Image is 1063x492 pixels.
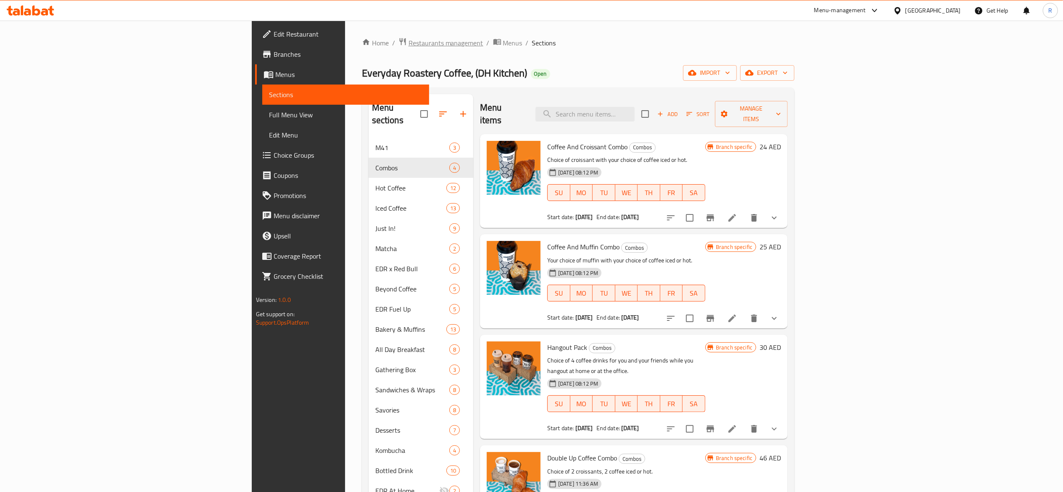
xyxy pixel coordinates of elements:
[686,187,702,199] span: SA
[369,360,473,380] div: Gathering Box3
[369,440,473,460] div: Kombucha4
[769,213,779,223] svg: Show Choices
[619,454,645,464] div: Combos
[375,183,446,193] div: Hot Coffee
[449,223,460,233] div: items
[447,184,459,192] span: 12
[375,143,449,153] span: M41
[547,452,617,464] span: Double Up Coffee Combo
[450,285,459,293] span: 5
[255,24,429,44] a: Edit Restaurant
[570,395,593,412] button: MO
[547,140,628,153] span: Coffee And Croissant Combo
[638,395,660,412] button: TH
[375,425,449,435] div: Desserts
[255,226,429,246] a: Upsell
[551,398,567,410] span: SU
[690,68,730,78] span: import
[641,187,657,199] span: TH
[531,69,550,79] div: Open
[375,445,449,455] span: Kombucha
[744,308,764,328] button: delete
[446,203,460,213] div: items
[769,424,779,434] svg: Show Choices
[274,231,422,241] span: Upsell
[629,143,656,153] div: Combos
[664,287,680,299] span: FR
[369,279,473,299] div: Beyond Coffee5
[555,269,601,277] span: [DATE] 08:12 PM
[449,365,460,375] div: items
[555,380,601,388] span: [DATE] 08:12 PM
[369,178,473,198] div: Hot Coffee12
[551,187,567,199] span: SU
[727,313,737,323] a: Edit menu item
[369,460,473,481] div: Bottled Drink10
[487,341,541,395] img: Hangout Pack
[375,264,449,274] div: EDR x Red Bull
[683,395,705,412] button: SA
[409,38,483,48] span: Restaurants management
[589,343,615,353] span: Combos
[274,251,422,261] span: Coverage Report
[638,285,660,302] button: TH
[744,419,764,439] button: delete
[727,424,737,434] a: Edit menu item
[814,5,866,16] div: Menu-management
[450,144,459,152] span: 3
[256,317,309,328] a: Support.OpsPlatform
[683,65,737,81] button: import
[686,109,710,119] span: Sort
[369,158,473,178] div: Combos4
[740,65,794,81] button: export
[593,395,615,412] button: TU
[619,398,635,410] span: WE
[375,163,449,173] div: Combos
[369,400,473,420] div: Savories8
[375,385,449,395] span: Sandwiches & Wraps
[375,284,449,294] span: Beyond Coffee
[375,365,449,375] span: Gathering Box
[450,447,459,455] span: 4
[760,241,781,253] h6: 25 AED
[712,143,756,151] span: Branch specific
[446,324,460,334] div: items
[636,105,654,123] span: Select section
[256,309,295,320] span: Get support on:
[375,466,446,476] div: Bottled Drink
[722,103,781,124] span: Manage items
[760,341,781,353] h6: 30 AED
[256,294,277,305] span: Version:
[547,241,620,253] span: Coffee And Muffin Combo
[450,386,459,394] span: 8
[622,243,647,253] span: Combos
[596,312,620,323] span: End date:
[450,265,459,273] span: 6
[450,366,459,374] span: 3
[449,163,460,173] div: items
[760,452,781,464] h6: 46 AED
[449,243,460,254] div: items
[535,107,635,122] input: search
[450,346,459,354] span: 8
[369,259,473,279] div: EDR x Red Bull6
[574,398,590,410] span: MO
[375,203,446,213] div: Iced Coffee
[487,241,541,295] img: Coffee And Muffin Combo
[712,243,756,251] span: Branch specific
[450,426,459,434] span: 7
[683,285,705,302] button: SA
[596,398,612,410] span: TU
[449,284,460,294] div: items
[369,319,473,339] div: Bakery & Muffins13
[574,187,590,199] span: MO
[621,423,639,434] b: [DATE]
[375,223,449,233] span: Just In!
[547,355,705,376] p: Choice of 4 coffee drinks for you and your friends while you hangout at home or at the office.
[450,406,459,414] span: 8
[375,405,449,415] div: Savories
[449,143,460,153] div: items
[274,170,422,180] span: Coupons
